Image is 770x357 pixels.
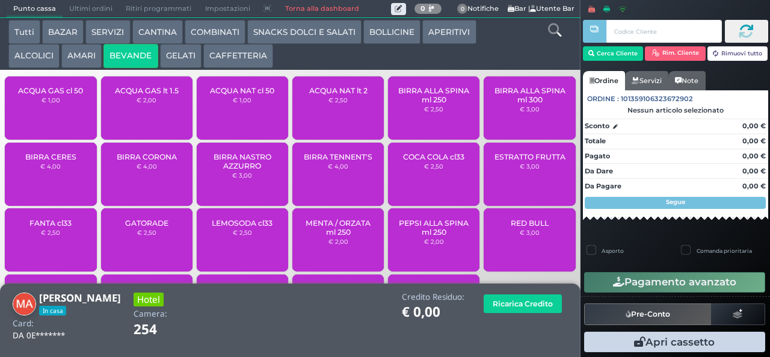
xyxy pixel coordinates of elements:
[132,20,183,44] button: CANTINA
[494,86,565,104] span: BIRRA ALLA SPINA ml 300
[585,167,613,175] strong: Da Dare
[666,198,685,206] strong: Segue
[232,172,252,179] small: € 3,00
[160,44,202,68] button: GELATI
[398,86,470,104] span: BIRRA ALLA SPINA ml 250
[134,322,191,337] h1: 254
[247,20,362,44] button: SNACKS DOLCI E SALATI
[398,219,470,237] span: PEPSI ALLA SPINA ml 250
[584,332,765,352] button: Apri cassetto
[585,137,606,145] strong: Totale
[621,94,693,104] span: 101359106323672902
[61,44,102,68] button: AMARI
[606,20,721,43] input: Codice Cliente
[8,20,40,44] button: Tutti
[212,219,273,228] span: LEMOSODA cl33
[742,122,766,130] strong: 0,00 €
[587,94,619,104] span: Ordine :
[583,46,644,61] button: Cerca Cliente
[328,163,348,170] small: € 4,00
[668,71,705,90] a: Note
[328,96,348,104] small: € 2,50
[115,86,179,95] span: ACQUA GAS lt 1.5
[210,86,274,95] span: ACQUA NAT cl 50
[40,163,61,170] small: € 4,00
[520,105,540,113] small: € 3,00
[134,309,167,318] h4: Camera:
[41,229,60,236] small: € 2,50
[304,152,372,161] span: BIRRA TENNENT'S
[134,293,164,306] h3: Hotel
[309,86,368,95] span: ACQUA NAT lt 2
[742,182,766,190] strong: 0,00 €
[742,137,766,145] strong: 0,00 €
[494,152,565,161] span: ESTRATTO FRUTTA
[583,71,625,90] a: Ordine
[602,247,624,255] label: Asporto
[520,229,540,236] small: € 3,00
[363,20,420,44] button: BOLLICINE
[125,219,168,228] span: GATORADE
[303,219,374,237] span: MENTA / ORZATA ml 250
[584,272,765,293] button: Pagamento avanzato
[424,105,443,113] small: € 2,50
[422,20,476,44] button: APERITIVI
[585,121,609,131] strong: Sconto
[13,319,34,328] h4: Card:
[520,163,540,170] small: € 3,00
[7,1,63,17] span: Punto cassa
[199,1,257,17] span: Impostazioni
[207,152,279,170] span: BIRRA NASTRO AZZURRO
[39,306,66,315] span: In casa
[203,44,273,68] button: CAFFETTERIA
[42,96,60,104] small: € 1,00
[402,293,464,302] h4: Credito Residuo:
[328,238,348,245] small: € 2,00
[8,44,60,68] button: ALCOLICI
[484,294,562,313] button: Ricarica Credito
[584,303,712,325] button: Pre-Conto
[25,152,76,161] span: BIRRA CERES
[103,44,158,68] button: BEVANDE
[185,20,245,44] button: COMBINATI
[13,293,36,316] img: Massimo Antonini
[85,20,130,44] button: SERVIZI
[233,96,251,104] small: € 1,00
[39,291,121,305] b: [PERSON_NAME]
[278,1,365,17] a: Torna alla dashboard
[585,152,610,160] strong: Pagato
[137,96,156,104] small: € 2,00
[457,4,468,14] span: 0
[117,152,177,161] span: BIRRA CORONA
[585,182,621,190] strong: Da Pagare
[137,163,157,170] small: € 4,00
[119,1,198,17] span: Ritiri programmati
[29,219,72,228] span: FANTA cl33
[420,4,425,13] b: 0
[402,305,464,320] h1: € 0,00
[403,152,464,161] span: COCA COLA cl33
[63,1,119,17] span: Ultimi ordini
[511,219,549,228] span: RED BULL
[625,71,668,90] a: Servizi
[697,247,752,255] label: Comanda prioritaria
[742,167,766,175] strong: 0,00 €
[424,163,443,170] small: € 2,50
[707,46,768,61] button: Rimuovi tutto
[424,238,444,245] small: € 2,00
[645,46,706,61] button: Rim. Cliente
[42,20,84,44] button: BAZAR
[137,229,156,236] small: € 2,50
[233,229,252,236] small: € 2,50
[742,152,766,160] strong: 0,00 €
[583,106,768,114] div: Nessun articolo selezionato
[18,86,83,95] span: ACQUA GAS cl 50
